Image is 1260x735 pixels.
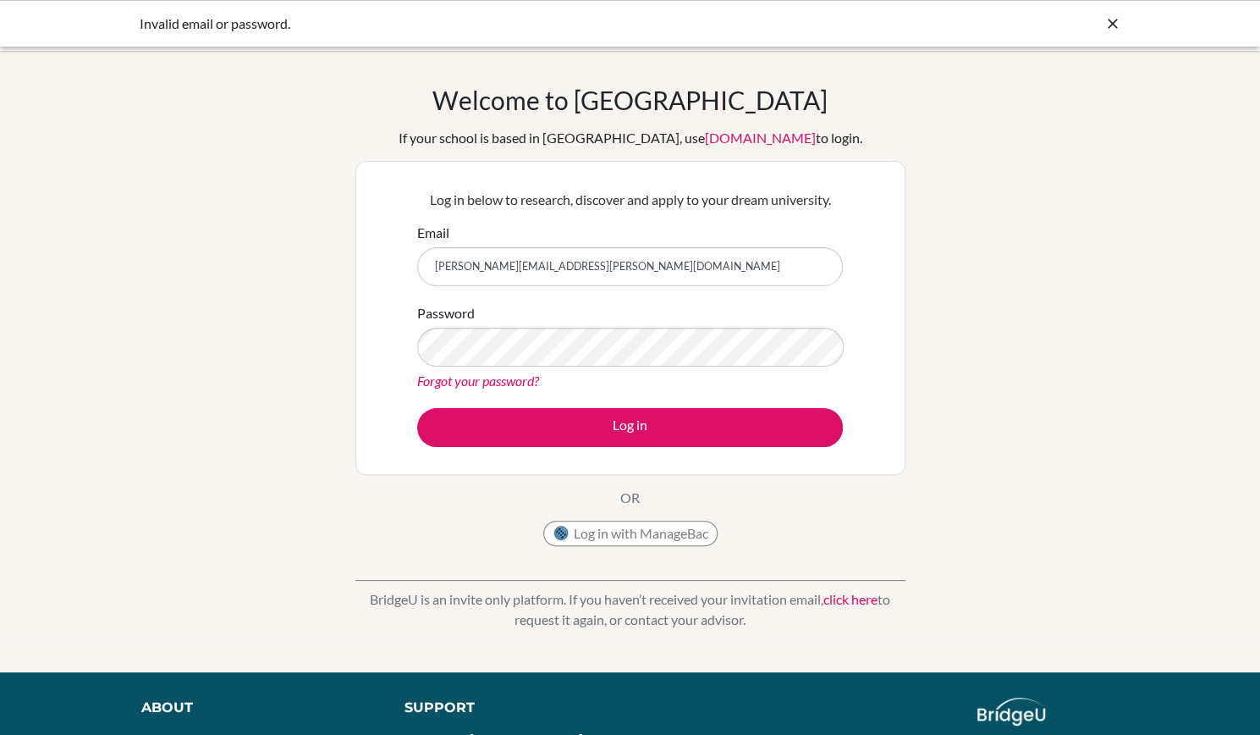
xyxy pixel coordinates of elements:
[417,408,843,447] button: Log in
[417,223,449,243] label: Email
[140,14,867,34] div: Invalid email or password.
[417,190,843,210] p: Log in below to research, discover and apply to your dream university.
[417,303,475,323] label: Password
[404,698,613,718] div: Support
[977,698,1046,726] img: logo_white@2x-f4f0deed5e89b7ecb1c2cc34c3e3d731f90f0f143d5ea2071677605dd97b5244.png
[417,373,539,389] a: Forgot your password?
[620,488,640,508] p: OR
[141,698,366,718] div: About
[432,85,828,115] h1: Welcome to [GEOGRAPHIC_DATA]
[355,589,905,630] p: BridgeU is an invite only platform. If you haven’t received your invitation email, to request it ...
[705,130,816,146] a: [DOMAIN_NAME]
[823,591,878,607] a: click here
[543,521,718,546] button: Log in with ManageBac
[399,128,862,148] div: If your school is based in [GEOGRAPHIC_DATA], use to login.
